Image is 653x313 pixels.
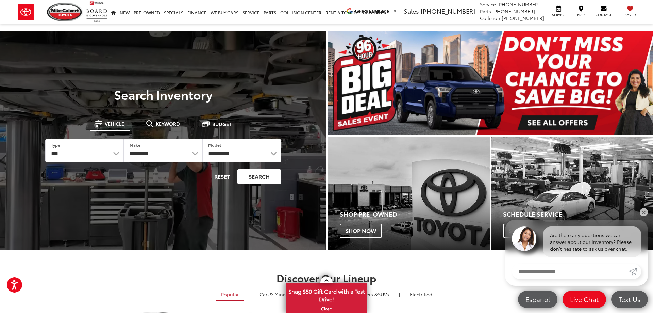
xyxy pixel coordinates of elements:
span: [PHONE_NUMBER] [421,6,475,15]
a: Text Us [611,291,648,308]
label: Model [208,142,221,148]
label: Type [51,142,60,148]
span: Snag $50 Gift Card with a Test Drive! [286,284,367,305]
a: Live Chat [563,291,606,308]
a: Popular [216,288,244,301]
span: Español [522,295,553,303]
span: Select Language [355,9,389,14]
button: Search [237,169,281,184]
h2: Discover Our Lineup [87,272,566,283]
a: SUVs [343,288,394,300]
span: Budget [212,122,232,126]
span: Vehicle [105,121,124,126]
span: Service [551,12,566,17]
span: Saved [623,12,638,17]
img: Big Deal Sales Event [328,31,653,135]
a: Submit [629,264,641,279]
div: carousel slide number 1 of 1 [328,31,653,135]
span: & Minivan [270,291,292,298]
span: ▼ [393,9,397,14]
li: | [397,291,402,298]
h4: Schedule Service [503,211,653,218]
span: Keyword [156,121,180,126]
div: Toyota [491,137,653,250]
a: Electrified [405,288,437,300]
span: [PHONE_NUMBER] [497,1,540,8]
div: Are there any questions we can answer about our inventory? Please don't hesitate to ask us over c... [543,226,641,257]
section: Carousel section with vehicle pictures - may contain disclaimers. [328,31,653,135]
span: Service [480,1,496,8]
span: Collision [480,15,500,21]
h4: Shop Pre-Owned [340,211,490,218]
button: Reset [208,169,236,184]
span: Parts [480,8,491,15]
a: Shop Pre-Owned Shop Now [328,137,490,250]
span: Contact [596,12,612,17]
span: Text Us [615,295,644,303]
span: [PHONE_NUMBER] [492,8,535,15]
div: Toyota [328,137,490,250]
img: Mike Calvert Toyota [47,3,83,21]
a: Schedule Service Schedule Now [491,137,653,250]
input: Enter your message [512,264,629,279]
span: Map [573,12,588,17]
span: [PHONE_NUMBER] [502,15,544,21]
a: Cars [254,288,298,300]
label: Make [130,142,140,148]
span: Schedule Now [503,224,558,238]
img: Agent profile photo [512,226,536,251]
span: Shop Now [340,224,382,238]
span: Live Chat [567,295,602,303]
a: Español [518,291,557,308]
li: | [247,291,251,298]
h3: Search Inventory [29,88,298,101]
span: Sales [404,6,419,15]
